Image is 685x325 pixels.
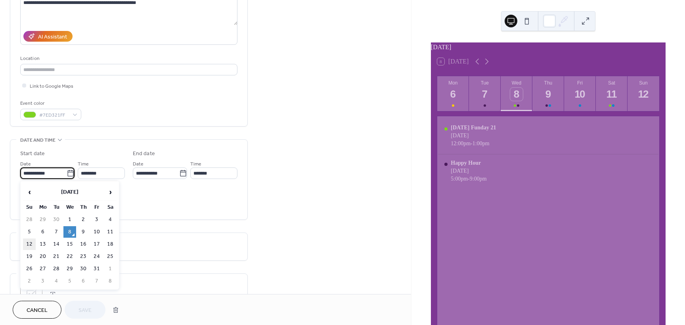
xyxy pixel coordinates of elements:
[469,76,501,111] button: Tue7
[451,125,496,131] div: [DATE] Funday 21
[38,33,67,41] div: AI Assistant
[63,238,76,250] td: 15
[104,275,117,287] td: 8
[90,202,103,213] th: Fr
[50,202,63,213] th: Tu
[104,184,116,200] span: ›
[566,80,593,86] div: Fri
[23,275,36,287] td: 2
[20,150,45,158] div: Start date
[63,202,76,213] th: We
[90,251,103,262] td: 24
[36,263,49,275] td: 27
[50,251,63,262] td: 21
[20,136,55,144] span: Date and time
[50,275,63,287] td: 4
[90,238,103,250] td: 17
[50,238,63,250] td: 14
[77,251,90,262] td: 23
[63,275,76,287] td: 5
[104,214,117,225] td: 4
[535,80,562,86] div: Thu
[451,168,486,174] div: [DATE]
[542,88,555,101] div: 9
[23,202,36,213] th: Su
[104,238,117,250] td: 18
[78,160,89,168] span: Time
[630,80,657,86] div: Sun
[478,88,492,101] div: 7
[471,80,498,86] div: Tue
[637,88,650,101] div: 12
[451,140,471,147] span: 12:00pm
[36,251,49,262] td: 20
[13,301,61,319] button: Cancel
[23,184,35,200] span: ‹
[20,54,236,63] div: Location
[77,202,90,213] th: Th
[36,275,49,287] td: 3
[470,176,487,182] span: 9:00pm
[628,76,659,111] button: Sun12
[104,251,117,262] td: 25
[90,214,103,225] td: 3
[77,275,90,287] td: 6
[36,202,49,213] th: Mo
[451,160,486,166] div: Happy Hour
[532,76,564,111] button: Thu9
[77,263,90,275] td: 30
[63,263,76,275] td: 29
[23,238,36,250] td: 12
[50,263,63,275] td: 28
[50,226,63,238] td: 7
[27,306,48,315] span: Cancel
[440,80,467,86] div: Mon
[36,184,103,201] th: [DATE]
[39,111,69,119] span: #7ED321FF
[190,160,201,168] span: Time
[63,214,76,225] td: 1
[23,251,36,262] td: 19
[431,42,666,52] div: [DATE]
[77,226,90,238] td: 9
[471,140,473,147] span: -
[50,214,63,225] td: 30
[36,238,49,250] td: 13
[510,88,523,101] div: 8
[605,88,618,101] div: 11
[596,76,628,111] button: Sat11
[90,263,103,275] td: 31
[447,88,460,101] div: 6
[36,226,49,238] td: 6
[104,226,117,238] td: 11
[133,160,144,168] span: Date
[104,263,117,275] td: 1
[501,76,532,111] button: Wed8
[23,263,36,275] td: 26
[77,214,90,225] td: 2
[473,140,490,147] span: 1:00pm
[63,226,76,238] td: 8
[437,76,469,111] button: Mon6
[598,80,625,86] div: Sat
[574,88,587,101] div: 10
[451,133,496,139] div: [DATE]
[468,176,470,182] span: -
[451,176,468,182] span: 5:00pm
[36,214,49,225] td: 29
[20,99,80,108] div: Event color
[90,226,103,238] td: 10
[20,160,31,168] span: Date
[564,76,596,111] button: Fri10
[90,275,103,287] td: 7
[133,150,155,158] div: End date
[63,251,76,262] td: 22
[30,82,73,90] span: Link to Google Maps
[23,226,36,238] td: 5
[23,214,36,225] td: 28
[104,202,117,213] th: Sa
[77,238,90,250] td: 16
[23,31,73,42] button: AI Assistant
[503,80,530,86] div: Wed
